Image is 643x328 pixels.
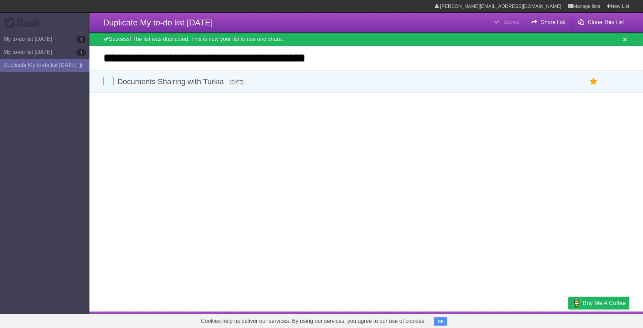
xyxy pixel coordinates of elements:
[583,297,626,309] span: Buy me a coffee
[103,76,114,86] label: Done
[588,19,624,25] b: Clone This List
[76,49,86,56] b: 1
[587,76,600,87] label: Star task
[434,317,448,326] button: OK
[572,297,581,309] img: Buy me a coffee
[572,16,629,29] button: Clone This List
[500,313,527,326] a: Developers
[228,79,246,85] span: [DATE]
[3,17,45,29] div: Flask
[541,19,566,25] b: Share List
[559,313,577,326] a: Privacy
[103,18,213,27] span: Duplicate My to-do list [DATE]
[586,313,629,326] a: Suggest a feature
[76,36,86,43] b: 1
[477,313,491,326] a: About
[117,77,225,86] span: Documents Shairing with Turkia
[503,19,519,25] b: Saved
[526,16,571,29] button: Share List
[89,33,643,46] div: Success! The list was duplicated. This is now your list to use and share.
[568,297,629,309] a: Buy me a coffee
[194,314,433,328] span: Cookies help us deliver our services. By using our services, you agree to our use of cookies.
[536,313,551,326] a: Terms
